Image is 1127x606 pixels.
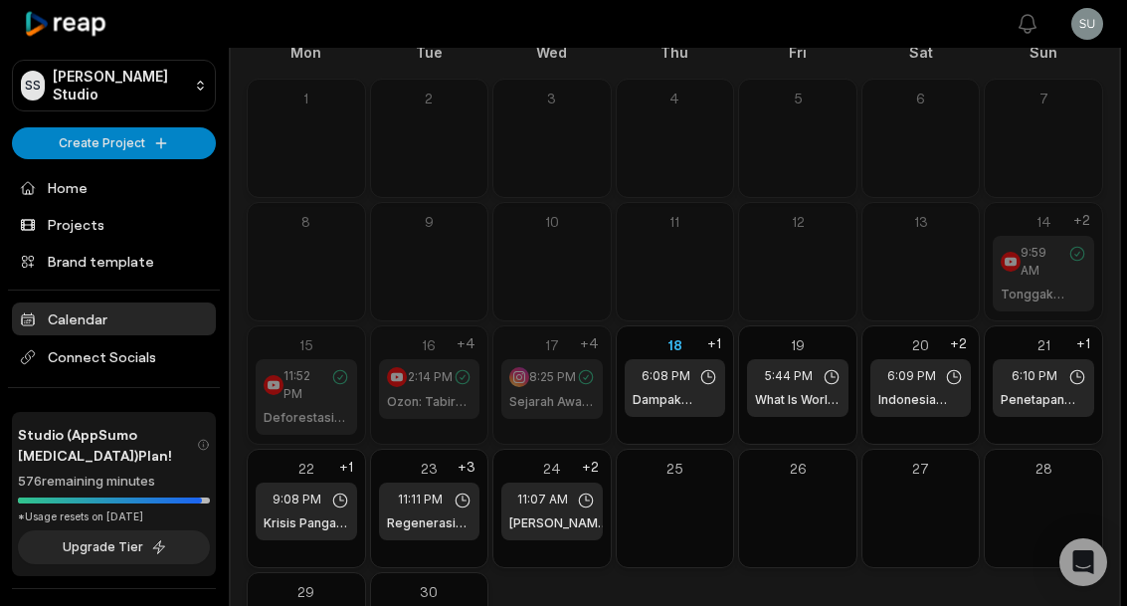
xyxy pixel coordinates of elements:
div: *Usage resets on [DATE] [18,509,210,524]
button: Upgrade Tier [18,530,210,564]
div: 22 [256,458,357,479]
span: 9:08 PM [273,491,321,508]
div: 2 [379,88,480,108]
a: Brand template [12,245,216,278]
div: 6 [870,88,972,108]
div: 15 [256,334,357,355]
div: 11 [625,211,726,232]
div: Mon [247,42,366,63]
h1: What Is World Car Free Day? [755,391,841,409]
p: [PERSON_NAME] Studio [53,68,186,103]
div: Fri [738,42,857,63]
h1: Regenerasi Petani Muda Penting! - Hari Tani Nasional [DATE] [387,514,472,532]
span: 11:52 PM [283,367,331,403]
span: 11:11 PM [398,491,443,508]
div: 7 [993,88,1094,108]
div: 4 [625,88,726,108]
div: 576 remaining minutes [18,472,210,492]
button: Create Project [12,127,216,159]
div: 18 [625,334,726,355]
span: 6:09 PM [887,367,936,385]
div: 12 [747,211,848,232]
div: 8 [256,211,357,232]
h1: Indonesia Poros Maritim Dunia - Hari Maritim Nasional [DATE] [878,391,964,409]
div: Sat [861,42,981,63]
div: Open Intercom Messenger [1059,538,1107,586]
div: 3 [501,88,603,108]
h1: Deforestasi dan Dampaknya pada Ozon - Kok Bisa? [264,409,349,427]
div: 19 [747,334,848,355]
h1: [PERSON_NAME] untuk Masa Depan Sehat [509,514,609,532]
span: 6:10 PM [1012,367,1057,385]
div: 14 [993,211,1094,232]
span: Studio (AppSumo [MEDICAL_DATA]) Plan! [18,424,197,466]
h1: Sejarah Awal Hari Maritim Nasional [509,393,595,411]
span: 8:25 PM [529,368,576,386]
div: Thu [616,42,735,63]
span: Connect Socials [12,339,216,375]
h1: Penetapan Hari Maritim Nasional - Hari Maritim Nasional [DATE] [1001,391,1086,409]
span: 9:59 AM [1021,244,1068,280]
div: Tue [370,42,489,63]
h1: Tonggak Sejarah Kerjasama Global [1001,286,1086,303]
div: 1 [256,88,357,108]
a: Home [12,171,216,204]
div: SS [21,71,45,101]
div: 10 [501,211,603,232]
div: 9 [379,211,480,232]
div: 17 [501,334,603,355]
span: 6:08 PM [642,367,690,385]
a: Projects [12,208,216,241]
span: 5:44 PM [765,367,813,385]
span: 11:07 AM [517,491,568,508]
span: 2:14 PM [408,368,453,386]
div: 16 [379,334,480,355]
div: Sun [984,42,1103,63]
div: 13 [870,211,972,232]
div: 5 [747,88,848,108]
div: 23 [379,458,480,479]
h1: Dampak Deklarasi Juanda - Hari Maritim Nasional [DATE] [633,391,718,409]
div: 20 [870,334,972,355]
a: Calendar [12,303,216,335]
div: Wed [492,42,612,63]
h1: Krisis Pangan dan Dampaknya - Hari Tani Nasional [DATE] [264,514,349,532]
div: 24 [501,458,603,479]
div: 21 [993,334,1094,355]
h1: Ozon: Tabir [PERSON_NAME] Bumi - Hari Ozon [DATE] [387,393,486,411]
